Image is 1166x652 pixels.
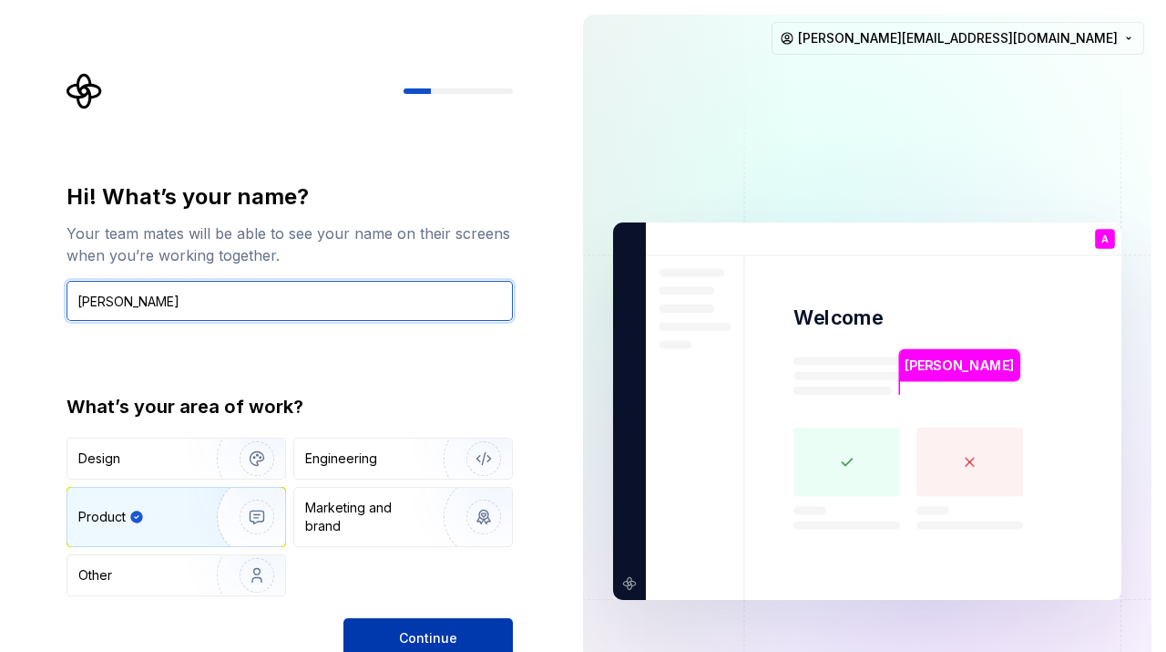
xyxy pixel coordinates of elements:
[305,499,428,535] div: Marketing and brand
[1101,234,1109,244] p: A
[798,29,1118,47] span: [PERSON_NAME][EMAIL_ADDRESS][DOMAIN_NAME]
[78,450,120,468] div: Design
[399,629,457,647] span: Continue
[66,394,513,419] div: What’s your area of work?
[78,508,126,526] div: Product
[66,281,513,321] input: Han Solo
[305,450,377,468] div: Engineering
[66,182,513,212] div: Hi! What’s your name?
[772,22,1144,55] button: [PERSON_NAME][EMAIL_ADDRESS][DOMAIN_NAME]
[78,566,112,585] div: Other
[793,305,883,331] p: Welcome
[905,356,1014,376] p: [PERSON_NAME]
[66,223,513,266] div: Your team mates will be able to see your name on their screens when you’re working together.
[66,73,103,109] svg: Supernova Logo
